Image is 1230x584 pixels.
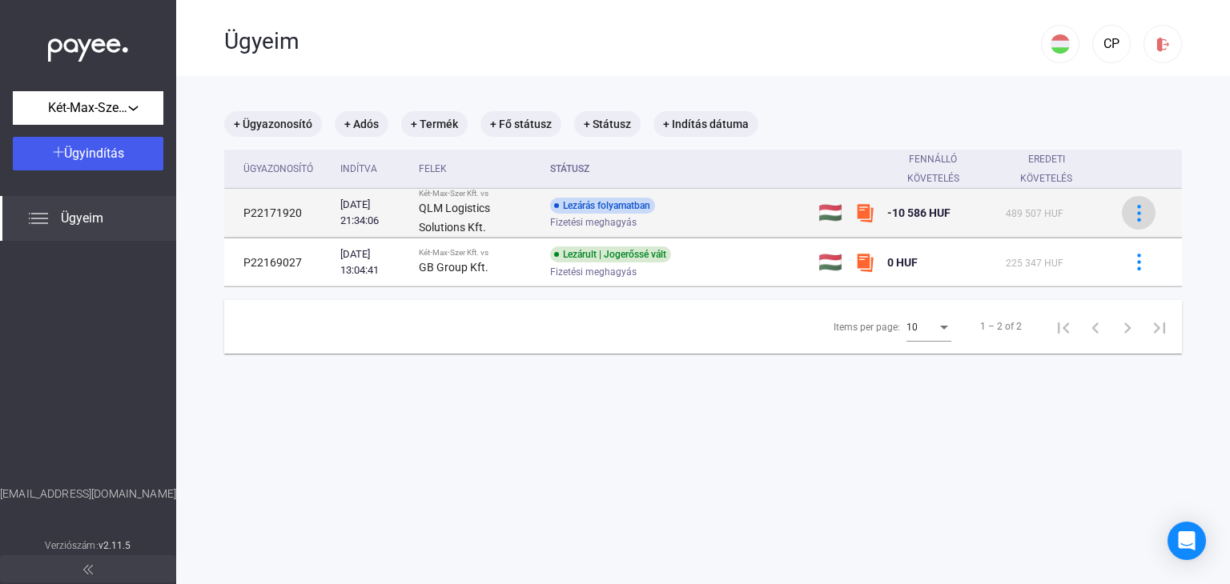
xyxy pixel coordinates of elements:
[1122,246,1156,279] button: more-blue
[419,261,488,274] strong: GB Group Kft.
[544,150,812,189] th: Státusz
[1155,36,1172,53] img: logout-red
[53,146,64,158] img: plus-white.svg
[812,189,849,238] td: 🇭🇺
[1092,25,1131,63] button: CP
[550,246,671,262] div: Lezárult | Jogerőssé vált
[653,111,758,137] mat-chip: + Indítás dátuma
[1131,205,1148,222] img: more-blue
[1006,150,1102,188] div: Eredeti követelés
[61,209,103,228] span: Ügyeim
[550,198,655,214] div: Lezárás folyamatban
[855,203,874,222] img: szamlazzhu-mini
[1111,310,1144,342] button: Next page
[1041,25,1079,63] button: HU
[29,209,48,228] img: list.svg
[906,322,918,333] span: 10
[224,238,334,286] td: P22169027
[812,238,849,286] td: 🇭🇺
[13,91,163,125] button: Két-Max-Szer Kft.
[340,197,406,229] div: [DATE] 21:34:06
[243,159,328,178] div: Ügyazonosító
[906,317,951,336] mat-select: Items per page:
[224,111,322,137] mat-chip: + Ügyazonosító
[1131,254,1148,270] img: more-blue
[980,317,1022,336] div: 1 – 2 of 2
[887,206,951,219] span: -10 586 HUF
[834,318,900,337] div: Items per page:
[13,137,163,170] button: Ügyindítás
[1047,310,1079,342] button: First page
[224,189,334,238] td: P22171920
[419,202,490,234] strong: QLM Logistics Solutions Kft.
[887,150,992,188] div: Fennálló követelés
[243,159,313,178] div: Ügyazonosító
[1098,34,1125,54] div: CP
[1079,310,1111,342] button: Previous page
[48,30,128,62] img: white-payee-white-dot.svg
[98,540,131,551] strong: v2.11.5
[887,256,918,269] span: 0 HUF
[1006,208,1063,219] span: 489 507 HUF
[340,246,406,278] div: [DATE] 13:04:41
[419,159,537,178] div: Felek
[1144,25,1182,63] button: logout-red
[550,262,637,282] span: Fizetési meghagyás
[419,248,537,258] div: Két-Max-Szer Kft. vs
[401,111,468,137] mat-chip: + Termék
[1168,522,1206,560] div: Open Intercom Messenger
[855,253,874,272] img: szamlazzhu-mini
[887,150,978,188] div: Fennálló követelés
[550,213,637,232] span: Fizetési meghagyás
[340,159,377,178] div: Indítva
[1006,258,1063,269] span: 225 347 HUF
[335,111,388,137] mat-chip: + Adós
[480,111,561,137] mat-chip: + Fő státusz
[419,159,447,178] div: Felek
[1051,34,1070,54] img: HU
[1006,150,1087,188] div: Eredeti követelés
[1122,196,1156,230] button: more-blue
[48,98,128,118] span: Két-Max-Szer Kft.
[340,159,406,178] div: Indítva
[83,565,93,574] img: arrow-double-left-grey.svg
[224,28,1041,55] div: Ügyeim
[64,146,124,161] span: Ügyindítás
[419,189,537,198] div: Két-Max-Szer Kft. vs
[574,111,641,137] mat-chip: + Státusz
[1144,310,1176,342] button: Last page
